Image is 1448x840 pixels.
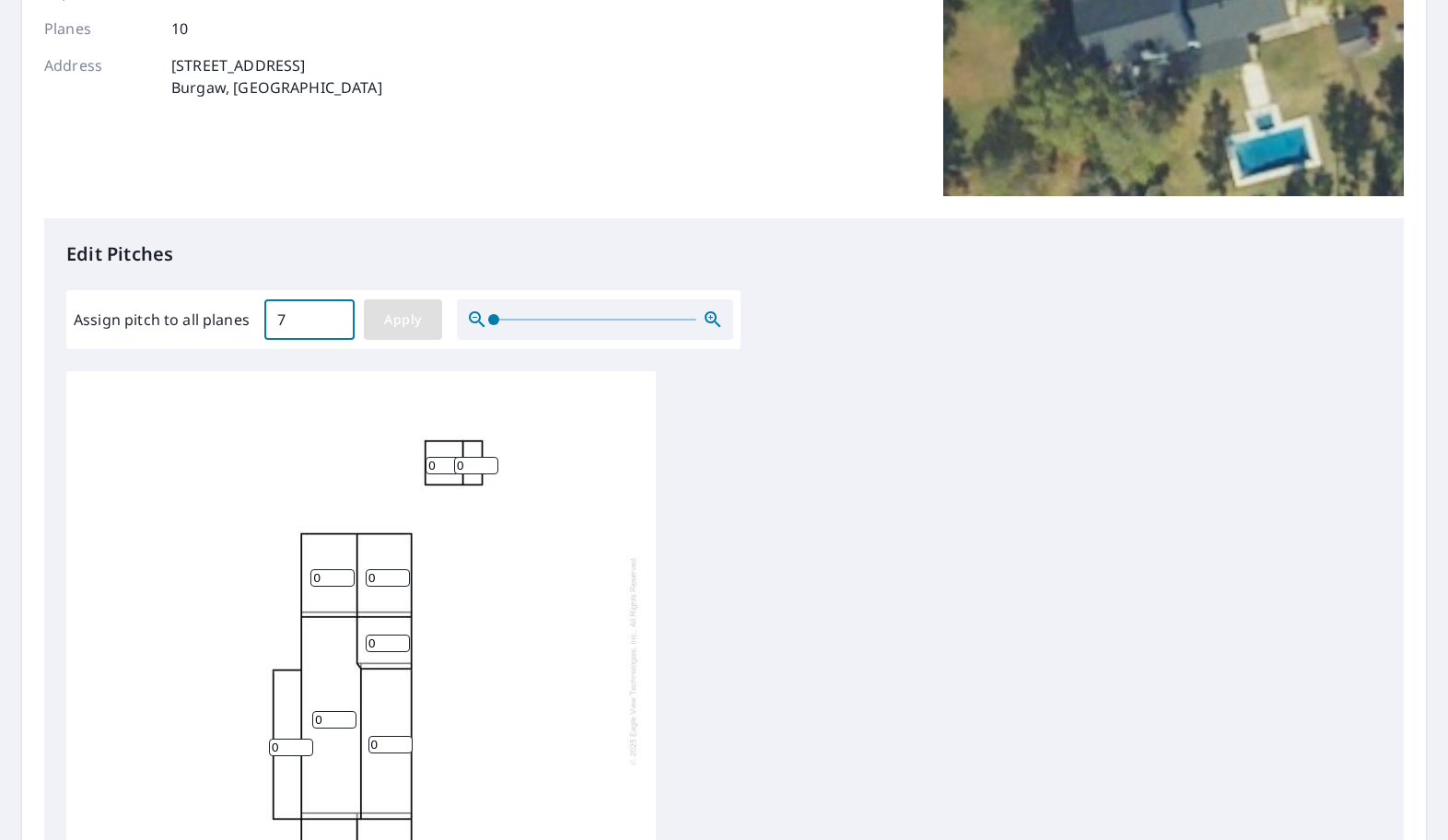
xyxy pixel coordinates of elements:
p: 10 [171,17,188,40]
span: Apply [379,309,427,332]
p: [STREET_ADDRESS] Burgaw, [GEOGRAPHIC_DATA] [171,54,382,99]
button: Apply [364,299,442,340]
p: Edit Pitches [66,240,1382,268]
label: Assign pitch to all planes [74,309,250,331]
p: Planes [44,17,155,40]
input: 00.0 [264,294,355,345]
p: Address [44,54,155,99]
